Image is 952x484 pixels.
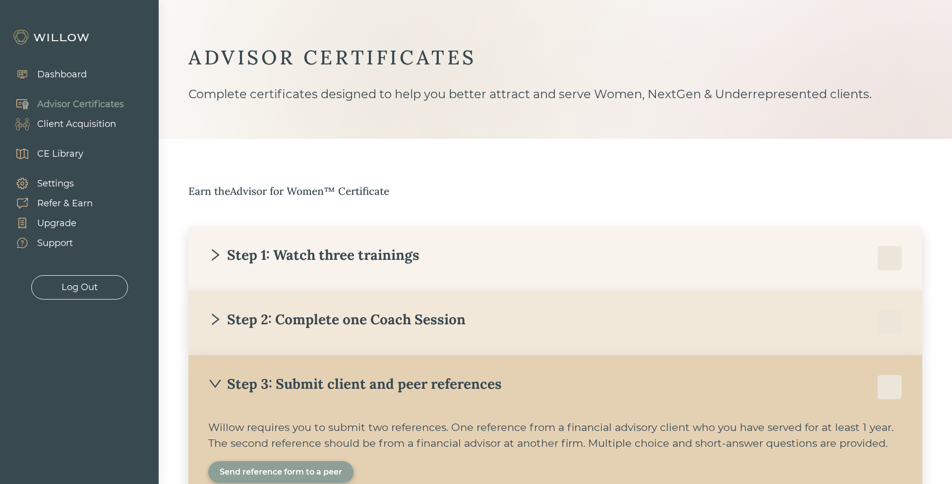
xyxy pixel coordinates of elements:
a: Advisor Certificates [5,94,124,114]
div: CE Library [37,147,83,161]
a: Client Acquisition [5,114,124,134]
a: Dashboard [5,64,87,84]
div: ADVISOR CERTIFICATES [188,45,922,70]
a: CE Library [5,144,83,164]
button: Send reference form to a peer [208,461,354,483]
div: Advisor Certificates [37,98,124,111]
span: right [208,312,222,326]
span: right [208,248,222,262]
div: Settings [37,177,74,190]
div: Step 2: Complete one Coach Session [208,310,466,328]
div: Earn the Advisor for Women™ Certificate [188,183,922,199]
div: Step 3: Submit client and peer references [208,375,502,393]
div: Dashboard [37,68,87,81]
div: Upgrade [37,217,76,230]
a: Settings [5,174,93,193]
a: Refer & Earn [5,193,93,213]
div: Send reference form to a peer [220,466,342,478]
span: down [208,377,222,391]
div: Client Acquisition [37,118,116,131]
div: Step 1: Watch three trainings [208,246,419,264]
img: Willow [12,29,92,45]
a: Upgrade [5,213,93,233]
div: Log Out [61,281,98,294]
div: Willow requires you to submit two references. One reference from a financial advisory client who ... [208,420,902,451]
div: Refer & Earn [37,197,93,210]
div: Complete certificates designed to help you better attract and serve Women, NextGen & Underreprese... [188,85,922,139]
div: Support [37,237,73,250]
